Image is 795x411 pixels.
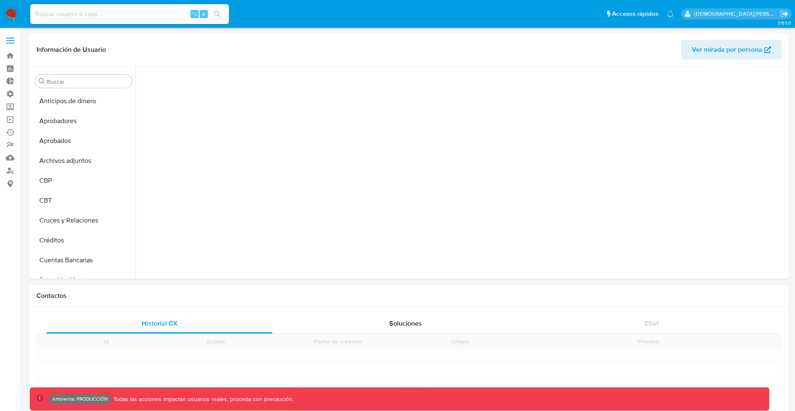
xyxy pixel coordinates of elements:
span: Historial CX [142,319,178,328]
p: Ambiente: PRODUCCIÓN [52,397,108,401]
button: Ver mirada por persona [681,40,782,60]
h1: Información de Usuario [36,46,106,54]
a: Salir [780,10,789,18]
button: Aprobadores [32,111,135,131]
span: Soluciones [389,319,422,328]
button: CBT [32,191,135,210]
button: Créditos [32,230,135,250]
span: Chat [644,319,658,328]
span: s [202,10,205,18]
span: Accesos rápidos [612,10,658,18]
button: Archivos adjuntos [32,151,135,171]
span: ⌥ [191,10,198,18]
button: Aprobados [32,131,135,151]
a: Notificaciones [667,10,674,17]
p: jesus.vallezarante@mercadolibre.com.co [694,10,778,18]
button: Cruces y Relaciones [32,210,135,230]
button: Datos Modificados [32,270,135,290]
button: Cuentas Bancarias [32,250,135,270]
button: Buscar [39,78,45,85]
h1: Contactos [36,292,782,300]
button: Anticipos de dinero [32,91,135,111]
button: search-icon [209,8,226,20]
span: Ver mirada por persona [692,40,762,60]
input: Buscar usuario o caso... [30,9,229,19]
p: Todas las acciones impactan usuarios reales, proceda con precaución. [111,395,294,403]
input: Buscar [47,78,129,85]
button: CBP [32,171,135,191]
